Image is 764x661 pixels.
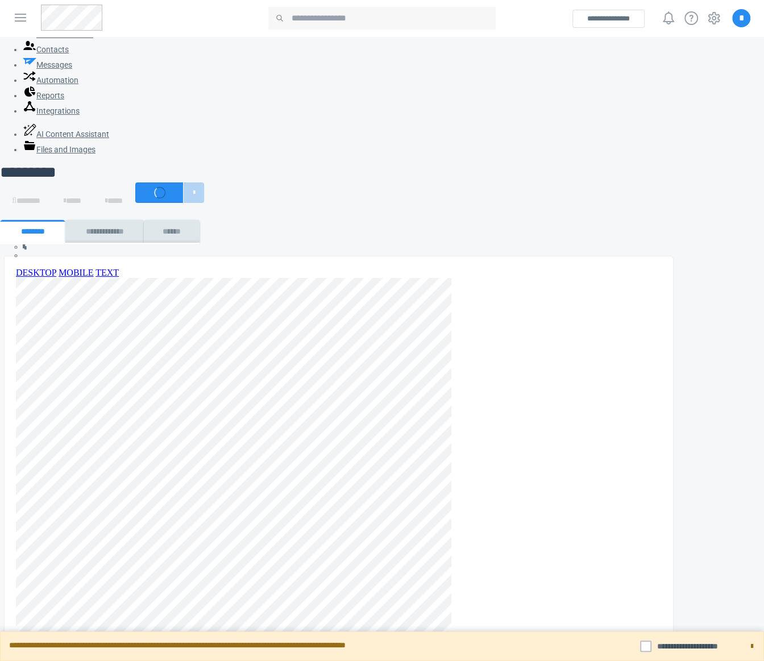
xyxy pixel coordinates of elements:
span: AI Content Assistant [36,130,109,139]
span: Messages [36,60,72,69]
a: Contacts [23,45,69,54]
a: Reports [23,91,64,100]
a: DESKTOP [16,16,56,26]
span: Integrations [36,106,80,115]
a: AI Content Assistant [23,130,109,139]
span: Contacts [36,45,69,54]
span: Files and Images [36,145,95,154]
a: Integrations [23,106,80,115]
a: Messages [23,60,72,69]
a: MOBILE [59,16,93,26]
a: TEXT [95,16,119,26]
span: Reports [36,91,64,100]
label: Derive text content from template [16,516,157,529]
a: Files and Images [23,145,95,154]
a: Automation [23,76,78,85]
span: Automation [36,76,78,85]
